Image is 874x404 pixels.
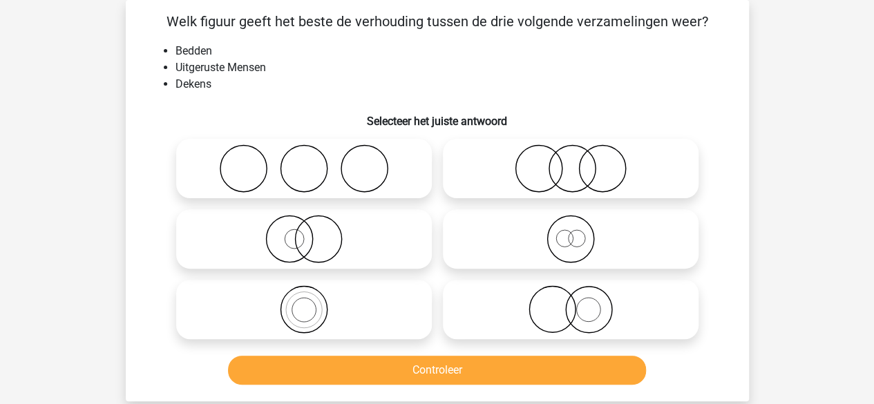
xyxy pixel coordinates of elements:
[175,59,727,76] li: Uitgeruste Mensen
[175,76,727,93] li: Dekens
[175,43,727,59] li: Bedden
[228,356,646,385] button: Controleer
[148,11,727,32] p: Welk figuur geeft het beste de verhouding tussen de drie volgende verzamelingen weer?
[148,104,727,128] h6: Selecteer het juiste antwoord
